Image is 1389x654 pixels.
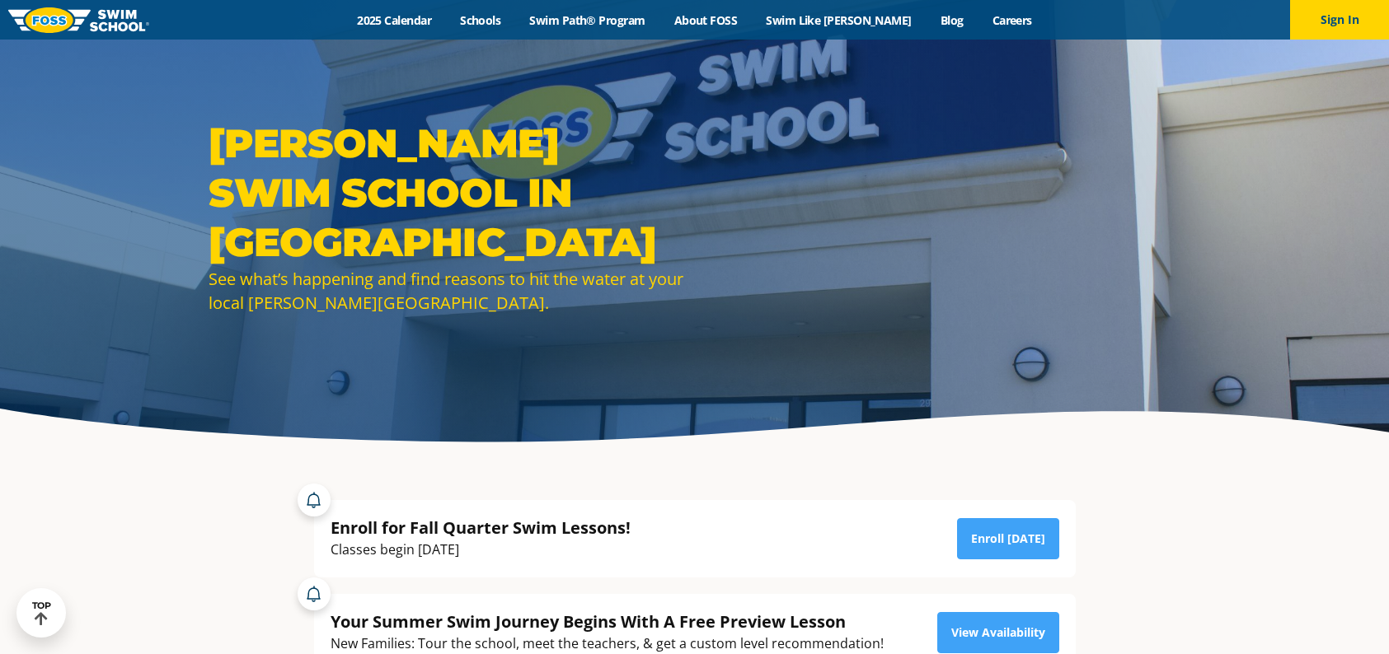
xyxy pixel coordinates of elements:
a: Swim Path® Program [515,12,659,28]
a: About FOSS [659,12,752,28]
a: 2025 Calendar [343,12,446,28]
a: Blog [926,12,978,28]
a: Swim Like [PERSON_NAME] [752,12,927,28]
a: View Availability [937,612,1059,653]
div: Classes begin [DATE] [331,539,631,561]
img: FOSS Swim School Logo [8,7,149,33]
a: Enroll [DATE] [957,518,1059,559]
a: Schools [446,12,515,28]
div: Enroll for Fall Quarter Swim Lessons! [331,516,631,539]
div: Your Summer Swim Journey Begins With A Free Preview Lesson [331,610,884,633]
h1: [PERSON_NAME] Swim School in [GEOGRAPHIC_DATA] [209,119,687,267]
div: TOP [32,600,51,626]
div: See what’s happening and find reasons to hit the water at your local [PERSON_NAME][GEOGRAPHIC_DATA]. [209,267,687,315]
a: Careers [978,12,1046,28]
